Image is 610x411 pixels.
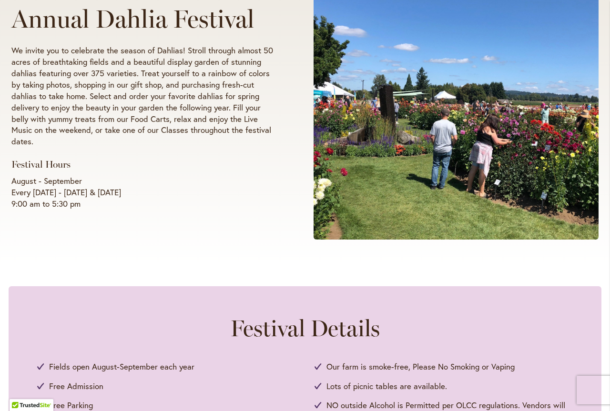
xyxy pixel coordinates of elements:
h1: Annual Dahlia Festival [11,5,277,33]
span: Fields open August-September each year [49,361,194,373]
h3: Festival Hours [11,159,277,170]
h2: Festival Details [37,315,573,341]
p: We invite you to celebrate the season of Dahlias! Stroll through almost 50 acres of breathtaking ... [11,45,277,148]
p: August - September Every [DATE] - [DATE] & [DATE] 9:00 am to 5:30 pm [11,175,277,210]
span: Our farm is smoke-free, Please No Smoking or Vaping [326,361,515,373]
